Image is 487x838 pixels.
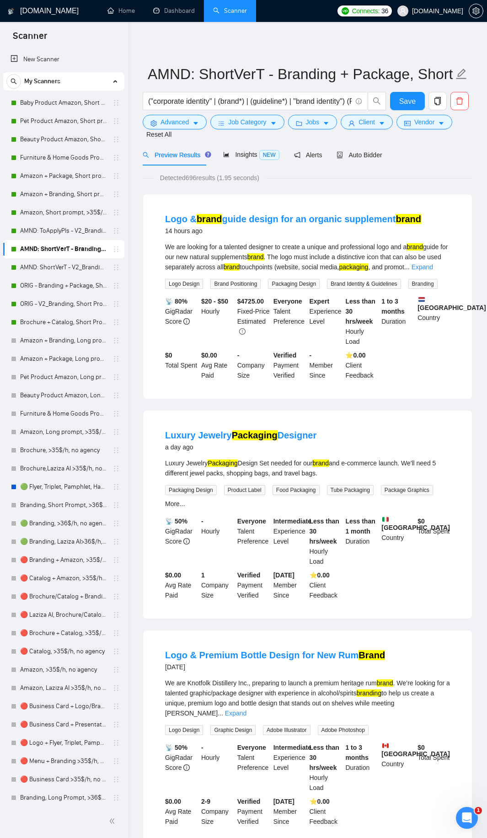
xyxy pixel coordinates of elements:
span: robot [337,152,343,158]
span: holder [112,428,120,436]
span: holder [112,374,120,381]
span: holder [112,447,120,454]
a: Amazon, >35$/h, no agency [20,661,107,679]
a: New Scanner [11,50,117,69]
span: info-circle [183,318,190,325]
b: 📡 80% [165,298,187,305]
span: holder [112,721,120,728]
span: holder [112,282,120,289]
a: dashboardDashboard [153,7,195,15]
button: search [6,74,21,89]
a: 🔴 Menu + Branding >35$/h, no agency [20,752,107,770]
button: idcardVendorcaret-down [396,115,452,129]
div: Hourly Load [308,516,344,566]
li: New Scanner [3,50,124,69]
a: AMND: ToApplyPls - V2_Branding, Short Prompt, >36$/h, no agency [20,222,107,240]
b: Less than 30 hrs/week [345,298,375,325]
span: holder [112,136,120,143]
span: notification [294,152,300,158]
a: More... [165,500,185,507]
div: Luxury Jewelry Design Set needed for our and e-commerce launch. We'll need 5 different jewel pack... [165,458,450,478]
span: holder [112,246,120,253]
span: Brand Positioning [210,279,261,289]
div: GigRadar Score [163,516,199,566]
div: Total Spent [163,350,199,380]
div: Client Feedback [308,570,344,600]
span: Logo Design [165,725,203,735]
b: - [201,744,203,751]
a: Amazon + Branding, Short prompt, >35$/h, no agency [20,185,107,203]
span: Insights [223,151,279,158]
a: Logo &brandguide design for an organic supplementbrand [165,214,421,224]
a: 🟢 Branding, Laziza AI>36$/h, no agency [20,533,107,551]
span: holder [112,99,120,107]
a: Brochure,Laziza AI >35$/h, no agency [20,459,107,478]
b: Less than 30 hrs/week [310,744,339,771]
div: Company Size [199,796,235,827]
b: $ 0 [417,744,425,751]
span: search [143,152,149,158]
input: Search Freelance Jobs... [148,96,352,107]
a: Brochure, >35$/h, no agency [20,441,107,459]
div: Hourly [199,742,235,793]
span: Preview Results [143,151,209,159]
b: $ 0 [165,352,172,359]
span: folder [296,120,302,127]
div: Payment Verified [272,350,308,380]
img: upwork-logo.png [342,7,349,15]
span: holder [112,703,120,710]
span: setting [469,7,483,15]
span: Estimated [237,318,266,325]
a: 🔴 Branding + Amazon, >35$/h, no agency [20,551,107,569]
a: AMND: ShortVerT - V2_Branding, Short Prompt, >36$/h, no agency [20,258,107,277]
div: Duration [380,296,416,347]
span: holder [112,300,120,308]
mark: brand [407,243,423,251]
div: Avg Rate Paid [163,570,199,600]
span: holder [112,758,120,765]
span: holder [112,593,120,600]
span: holder [112,556,120,564]
button: delete [450,92,469,110]
b: 1 to 3 months [345,744,369,761]
span: caret-down [193,120,199,127]
mark: Packaging [208,459,237,467]
a: 🟢 Flyer, Triplet, Pamphlet, Hangout >36$/h, no agency [20,478,107,496]
a: Amazon, Long prompt, >35$/h, no agency [20,423,107,441]
div: GigRadar Score [163,742,199,793]
img: 🇮🇹 [382,516,389,523]
span: ... [218,710,223,717]
span: Packaging Design [268,279,320,289]
div: Payment Verified [235,570,272,600]
b: [GEOGRAPHIC_DATA] [381,742,450,758]
span: edit [455,68,467,80]
a: Pet Product Amazon, Long prompt, >35$/h, no agency [20,368,107,386]
a: Expand [225,710,246,717]
span: Save [399,96,416,107]
b: 📡 50% [165,744,187,751]
span: holder [112,502,120,509]
div: Experience Level [272,516,308,566]
span: Job Category [228,117,266,127]
a: ORIG - V2_Branding, Short Prompt, >36$/h, no agency [20,295,107,313]
div: [DATE] [165,662,385,673]
a: Pet Product Amazon, Short prompt, >35$/h, no agency [20,112,107,130]
span: holder [112,172,120,180]
b: [DATE] [273,571,294,579]
span: caret-down [323,120,329,127]
img: logo [8,4,14,19]
span: Alerts [294,151,322,159]
button: barsJob Categorycaret-down [210,115,284,129]
span: info-circle [356,98,362,104]
div: Experience Level [272,742,308,793]
mark: brand [197,214,222,224]
a: 🔴 Brochure/Catalog + Branding, >35$/h, no agency [20,587,107,606]
div: Total Spent [416,742,452,793]
div: Hourly Load [343,296,380,347]
div: Country [380,742,416,793]
a: Logo & Premium Bottle Design for New RumBrand [165,650,385,660]
a: 🔴 Catalog + Amazon, >35$/h, no agency [20,569,107,587]
mark: branding [357,689,382,697]
div: Talent Preference [235,742,272,793]
div: Client Feedback [308,796,344,827]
